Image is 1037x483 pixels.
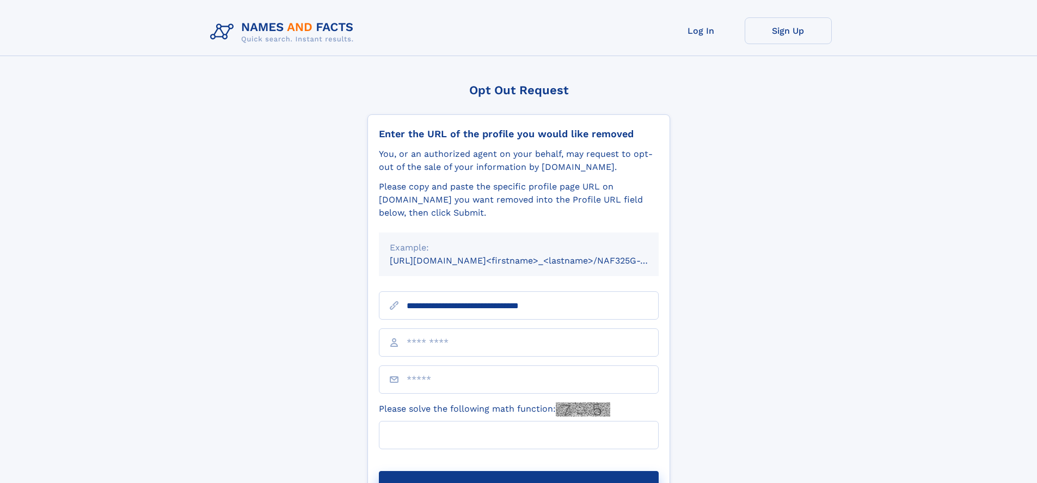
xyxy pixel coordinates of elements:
div: Please copy and paste the specific profile page URL on [DOMAIN_NAME] you want removed into the Pr... [379,180,659,219]
label: Please solve the following math function: [379,402,610,417]
a: Sign Up [745,17,832,44]
img: Logo Names and Facts [206,17,363,47]
div: Example: [390,241,648,254]
div: You, or an authorized agent on your behalf, may request to opt-out of the sale of your informatio... [379,148,659,174]
div: Opt Out Request [367,83,670,97]
div: Enter the URL of the profile you would like removed [379,128,659,140]
a: Log In [658,17,745,44]
small: [URL][DOMAIN_NAME]<firstname>_<lastname>/NAF325G-xxxxxxxx [390,255,679,266]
